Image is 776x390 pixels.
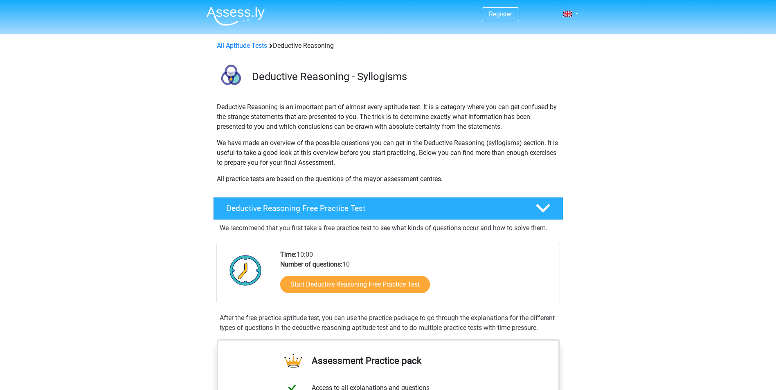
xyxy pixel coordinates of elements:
[207,7,265,26] img: Assessly
[280,251,297,258] b: Time:
[489,10,512,18] a: Register
[220,223,557,233] p: We recommend that you first take a free practice test to see what kinds of questions occur and ho...
[274,250,559,303] div: 10:00 10
[217,42,267,49] a: All Aptitude Tests
[280,276,430,293] a: Start Deductive Reasoning Free Practice Test
[214,61,248,95] img: deductive reasoning
[217,102,560,132] p: Deductive Reasoning is an important part of almost every aptitude test. It is a category where yo...
[216,313,560,333] div: After the free practice aptitude test, you can use the practice package to go through the explana...
[210,197,567,220] a: Deductive Reasoning Free Practice Test
[280,260,342,268] b: Number of questions:
[214,41,563,51] div: Deductive Reasoning
[252,70,557,83] h3: Deductive Reasoning - Syllogisms
[217,174,560,184] p: All practice tests are based on the questions of the mayor assessment centres.
[217,138,560,168] p: We have made an overview of the possible questions you can get in the Deductive Reasoning (syllog...
[226,204,522,213] h4: Deductive Reasoning Free Practice Test
[225,250,266,291] img: Clock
